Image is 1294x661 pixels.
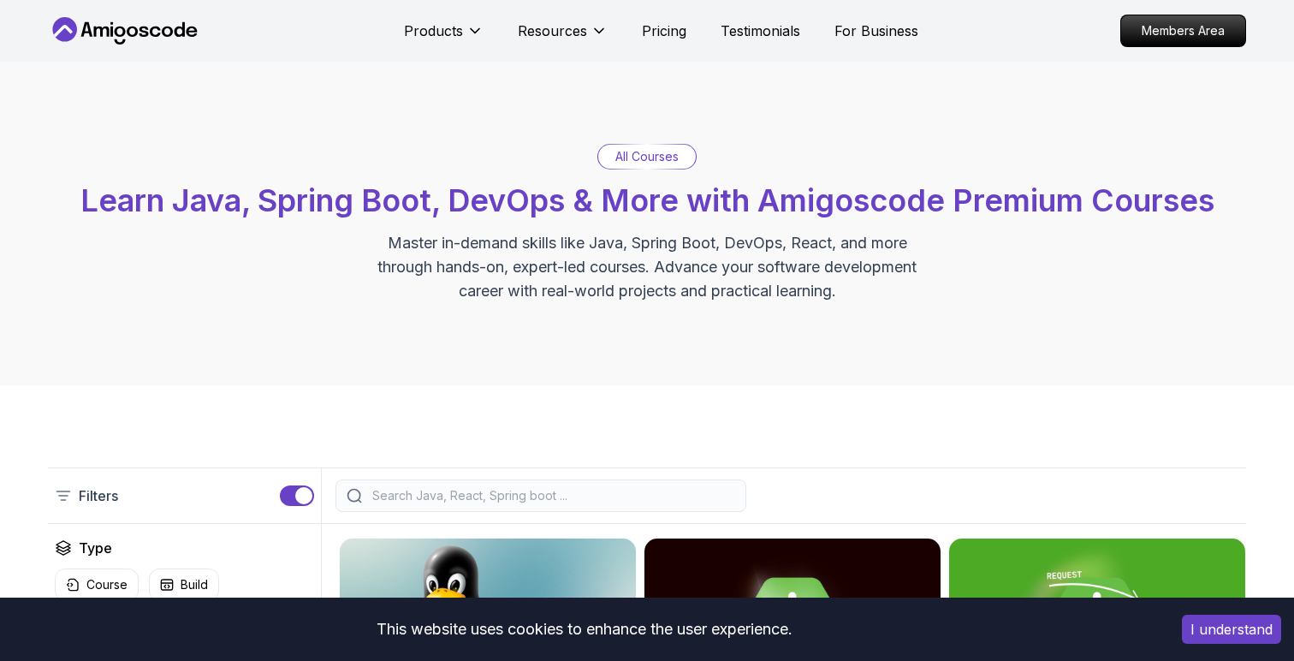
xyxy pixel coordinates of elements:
[518,21,587,41] p: Resources
[86,576,128,593] p: Course
[55,569,139,601] button: Course
[1120,15,1246,47] a: Members Area
[13,610,1156,648] div: This website uses cookies to enhance the user experience.
[359,231,935,303] p: Master in-demand skills like Java, Spring Boot, DevOps, React, and more through hands-on, expert-...
[615,148,679,165] p: All Courses
[404,21,484,55] button: Products
[369,487,735,504] input: Search Java, React, Spring boot ...
[79,538,112,558] h2: Type
[149,569,219,601] button: Build
[721,21,800,41] a: Testimonials
[642,21,686,41] a: Pricing
[80,182,1214,219] span: Learn Java, Spring Boot, DevOps & More with Amigoscode Premium Courses
[834,21,918,41] a: For Business
[181,576,208,593] p: Build
[1182,615,1281,644] button: Accept cookies
[79,485,118,506] p: Filters
[1121,15,1245,46] p: Members Area
[404,21,463,41] p: Products
[518,21,608,55] button: Resources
